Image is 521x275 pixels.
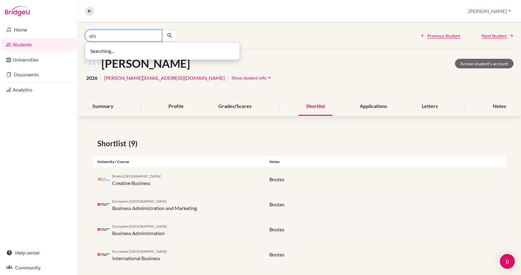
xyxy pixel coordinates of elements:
[101,57,190,70] h1: [PERSON_NAME]
[272,251,284,257] span: notes
[85,30,162,41] input: Find student by name...
[90,47,235,55] p: Searching...
[1,247,76,259] a: Help center
[1,68,76,81] a: Documents
[93,159,265,165] div: University / Course
[5,6,30,16] img: Bridge-U
[97,253,110,256] img: es_mad_2t9ms1p7.png
[112,224,167,229] span: European [GEOGRAPHIC_DATA]
[100,74,101,82] span: |
[97,203,110,206] img: es_mad_2t9ms1p7.png
[85,97,121,116] div: Summary
[1,54,76,66] a: Universities
[112,172,161,187] div: Creative Business
[482,32,514,39] a: Next Student
[1,24,76,36] a: Home
[414,97,445,116] div: Letters
[269,201,272,207] span: 0
[86,74,97,82] span: 2026
[421,32,460,39] a: Previous Student
[112,197,197,212] div: Business Administration and Marketing
[500,254,515,269] div: Open Intercom Messenger
[112,222,167,237] div: Business Administration
[85,57,99,71] img: Annamária Boros's avatar
[482,32,507,39] span: Next Student
[97,178,110,182] img: nl_nhtv_2jjh9578.png
[211,97,259,116] div: Grades/Scores
[266,75,273,81] i: arrow_drop_down
[272,176,284,182] span: notes
[112,199,167,204] span: European [GEOGRAPHIC_DATA]
[455,59,514,68] a: Access student's account
[97,138,129,149] span: Shortlist
[1,261,76,274] a: Community
[129,138,140,149] span: (9)
[227,74,229,82] span: |
[112,174,161,178] span: Breda [GEOGRAPHIC_DATA]
[1,84,76,96] a: Analytics
[97,228,110,231] img: es_mad_2t9ms1p7.png
[427,32,460,39] span: Previous Student
[269,226,272,232] span: 0
[1,38,76,51] a: Students
[112,247,167,262] div: International Business
[272,226,284,232] span: notes
[299,97,332,116] div: Shortlist
[265,159,506,165] div: Notes
[272,201,284,207] span: notes
[485,97,514,116] div: Notes
[112,249,167,254] span: European [GEOGRAPHIC_DATA]
[161,97,191,116] div: Profile
[352,97,394,116] div: Applications
[269,251,272,257] span: 0
[269,176,272,182] span: 0
[232,75,266,80] span: Show student info
[231,73,273,83] button: Show student infoarrow_drop_down
[104,74,225,82] a: [PERSON_NAME][EMAIL_ADDRESS][DOMAIN_NAME]
[465,5,514,17] button: [PERSON_NAME]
